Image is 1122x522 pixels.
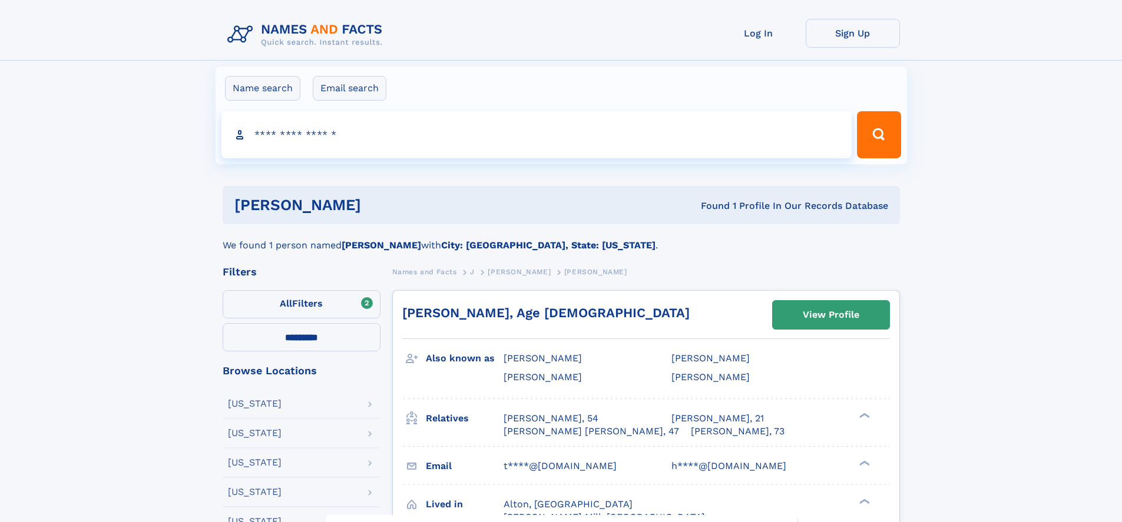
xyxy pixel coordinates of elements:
span: Alton, [GEOGRAPHIC_DATA] [504,498,633,510]
label: Filters [223,290,380,318]
span: [PERSON_NAME] [488,268,551,276]
span: [PERSON_NAME] [504,371,582,383]
div: [US_STATE] [228,428,282,438]
span: J [470,268,475,276]
div: Browse Locations [223,365,380,376]
div: [US_STATE] [228,458,282,467]
div: ❯ [856,411,871,419]
div: Filters [223,267,380,277]
label: Name search [225,76,300,101]
span: [PERSON_NAME] [671,353,750,364]
label: Email search [313,76,386,101]
b: [PERSON_NAME] [342,240,421,251]
h3: Relatives [426,408,504,428]
div: ❯ [856,459,871,467]
span: All [280,298,292,309]
h1: [PERSON_NAME] [234,198,531,212]
span: [PERSON_NAME] [564,268,627,276]
a: [PERSON_NAME], 21 [671,412,764,425]
a: Log In [711,19,806,48]
input: search input [221,111,852,158]
div: Found 1 Profile In Our Records Database [531,200,888,212]
a: [PERSON_NAME], 73 [691,425,785,438]
div: We found 1 person named with . [223,224,900,252]
div: ❯ [856,497,871,505]
img: Logo Names and Facts [223,19,392,51]
a: Names and Facts [392,264,457,279]
a: J [470,264,475,279]
a: [PERSON_NAME] [488,264,551,279]
b: City: [GEOGRAPHIC_DATA], State: [US_STATE] [441,240,656,251]
h3: Lived in [426,494,504,514]
a: [PERSON_NAME], 54 [504,412,598,425]
a: [PERSON_NAME], Age [DEMOGRAPHIC_DATA] [402,305,690,320]
button: Search Button [857,111,901,158]
a: View Profile [773,301,889,329]
span: [PERSON_NAME] [504,353,582,364]
h3: Also known as [426,348,504,368]
div: [US_STATE] [228,487,282,497]
div: View Profile [803,301,859,328]
div: [US_STATE] [228,399,282,408]
a: Sign Up [806,19,900,48]
span: [PERSON_NAME] [671,371,750,383]
a: [PERSON_NAME] [PERSON_NAME], 47 [504,425,679,438]
h3: Email [426,456,504,476]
